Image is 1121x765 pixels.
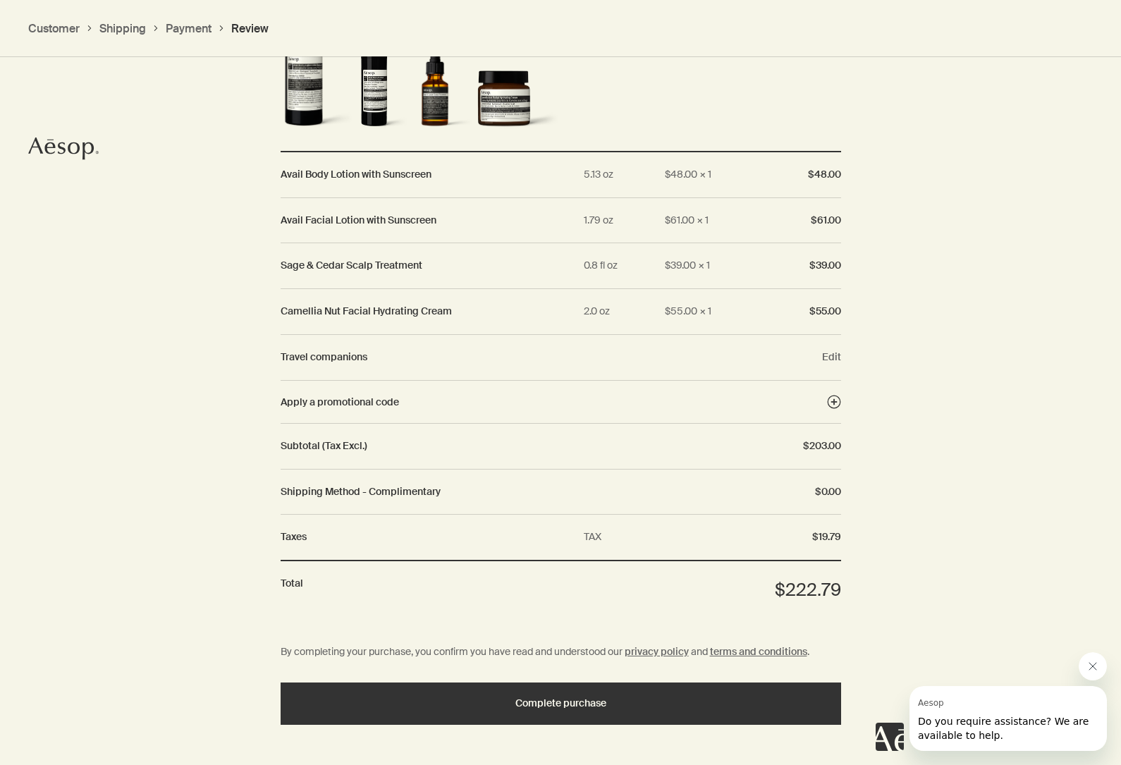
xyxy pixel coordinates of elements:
iframe: 内容なし [876,723,904,751]
dd: $19.79 [774,529,841,546]
button: Customer [28,21,80,36]
iframe: Aesopのメッセージを閉じる [1079,652,1107,680]
button: Shipping [99,21,146,36]
img: Body Avail Body Lotion with Sunscreen SPF50 with pump [247,4,361,136]
dd: $55.00 [774,303,841,320]
dt: Taxes [281,529,556,546]
div: 1.79 oz [584,212,651,229]
a: Avail Body Lotion with Sunscreen [281,166,431,183]
img: Sage & Cedar Scalp Treatment pipette [388,44,482,136]
strong: terms and conditions [710,645,807,658]
dd: $61.00 [774,212,841,229]
div: 5.13 oz [584,166,651,183]
a: Sage & Cedar Scalp Treatment [281,257,422,274]
div: Apply a promotional code [281,396,827,408]
a: privacy policy [625,644,689,661]
a: Avail Facial Lotion with Sunscreen [281,212,436,229]
button: Edit [822,350,841,363]
dd: TAX [584,529,732,546]
img: Camellia Nut Facial Hydrating Cream in amber glass jar [442,71,565,136]
iframe: Aesopのメッセージ [909,686,1107,751]
span: . [807,645,809,658]
div: $39.00 × 1 [665,257,732,274]
dd: $48.00 [774,166,841,183]
a: Camellia Nut Facial Hydrating Cream [281,303,452,320]
span: and [691,645,708,658]
button: Payment [166,21,212,36]
img: Avail Facial Lotion with Sunscreen in black tube. [321,27,428,135]
div: $61.00 × 1 [665,212,732,229]
dd: $39.00 [774,257,841,274]
a: terms and conditions [710,644,807,661]
div: Aesopのメッセージ：「Do you require assistance? We are available to help.」メッセージングウィンドウを開いて会話を続けます。 [876,652,1107,751]
dd: $222.79 [761,575,841,606]
div: $55.00 × 1 [665,303,732,320]
dt: Subtotal (Tax Excl.) [281,438,761,455]
span: By completing your purchase, you confirm you have read and understood our [281,645,623,658]
dt: Travel companions [281,349,780,366]
dt: Total [281,575,733,606]
dt: Shipping Method - Complimentary [281,484,773,501]
div: 0.8 fl oz [584,257,651,274]
dd: $203.00 [789,438,841,455]
div: 2.0 oz [584,303,651,320]
span: Complete purchase [515,698,606,709]
strong: privacy policy [625,645,689,658]
button: Complete purchase [281,683,841,725]
button: Apply a promotional code [281,395,841,409]
dd: $0.00 [801,484,841,501]
button: Review [231,21,269,36]
div: $48.00 × 1 [665,166,732,183]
